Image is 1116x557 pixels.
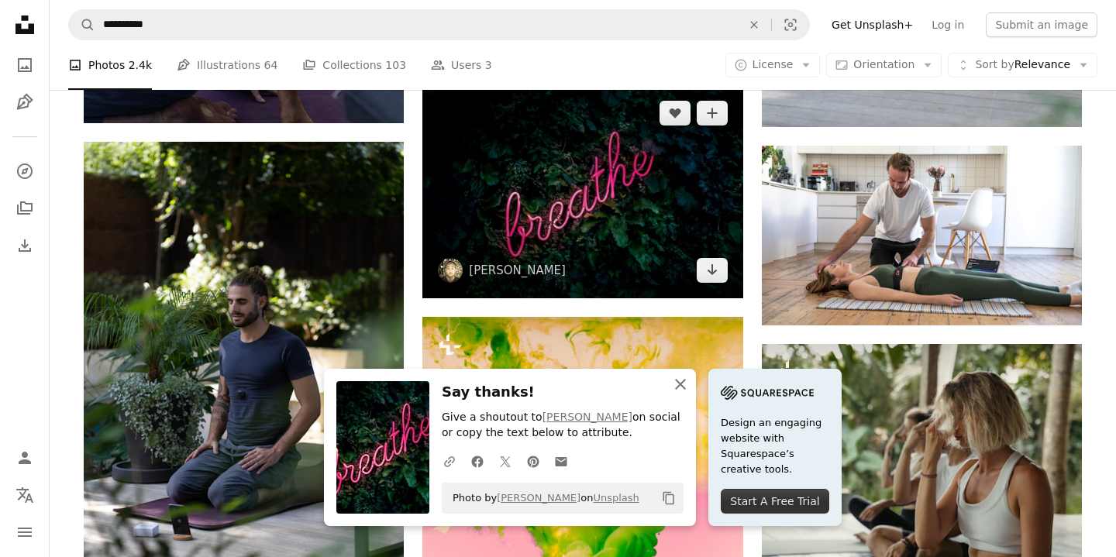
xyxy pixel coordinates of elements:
[975,57,1070,73] span: Relevance
[463,445,491,476] a: Share on Facebook
[542,411,632,423] a: [PERSON_NAME]
[9,50,40,81] a: Photos
[9,9,40,43] a: Home — Unsplash
[485,57,492,74] span: 3
[660,101,691,125] button: Like
[422,85,742,298] img: pink breathe neon sign
[547,445,575,476] a: Share over email
[385,57,406,74] span: 103
[438,258,463,283] img: Go to Fabian Møller's profile
[469,263,566,278] a: [PERSON_NAME]
[922,12,973,37] a: Log in
[69,10,95,40] button: Search Unsplash
[762,344,1082,557] img: A group of women sitting on a bench next to each other
[762,146,1082,325] img: a woman laying on the floor in front of a man
[975,58,1014,70] span: Sort by
[753,58,794,70] span: License
[721,381,814,404] img: file-1705255347840-230a6ab5bca9image
[656,485,682,511] button: Copy to clipboard
[737,10,771,40] button: Clear
[948,53,1097,77] button: Sort byRelevance
[986,12,1097,37] button: Submit an image
[826,53,942,77] button: Orientation
[822,12,922,37] a: Get Unsplash+
[442,381,684,404] h3: Say thanks!
[491,445,519,476] a: Share on Twitter
[84,375,404,389] a: a man sitting on a skateboard in a garden
[9,517,40,548] button: Menu
[725,53,821,77] button: License
[708,369,842,526] a: Design an engaging website with Squarespace’s creative tools.Start A Free Trial
[762,229,1082,242] a: a woman laying on the floor in front of a man
[422,184,742,198] a: pink breathe neon sign
[9,230,40,261] a: Download History
[264,57,278,74] span: 64
[697,258,728,283] a: Download
[772,10,809,40] button: Visual search
[853,58,914,70] span: Orientation
[721,489,829,514] div: Start A Free Trial
[593,492,639,504] a: Unsplash
[697,101,728,125] button: Add to Collection
[721,415,829,477] span: Design an engaging website with Squarespace’s creative tools.
[497,492,580,504] a: [PERSON_NAME]
[177,40,277,90] a: Illustrations 64
[9,193,40,224] a: Collections
[9,480,40,511] button: Language
[68,9,810,40] form: Find visuals sitewide
[9,442,40,473] a: Log in / Sign up
[9,87,40,118] a: Illustrations
[9,156,40,187] a: Explore
[431,40,492,90] a: Users 3
[302,40,406,90] a: Collections 103
[762,443,1082,457] a: A group of women sitting on a bench next to each other
[519,445,547,476] a: Share on Pinterest
[442,410,684,441] p: Give a shoutout to on social or copy the text below to attribute.
[445,486,639,511] span: Photo by on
